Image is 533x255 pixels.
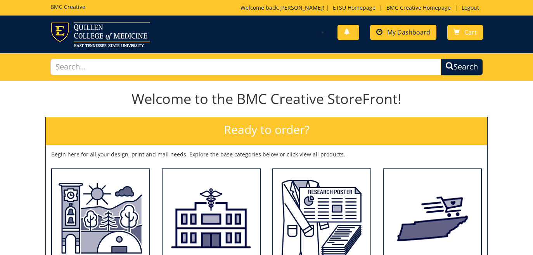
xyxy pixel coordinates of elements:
a: Cart [447,25,483,40]
a: Logout [458,4,483,11]
a: ETSU Homepage [329,4,379,11]
h1: Welcome to the BMC Creative StoreFront! [45,91,488,107]
input: Search... [50,59,441,75]
h5: BMC Creative [50,4,85,10]
img: ETSU logo [50,22,150,47]
button: Search [441,59,483,75]
p: Begin here for all your design, print and mail needs. Explore the base categories below or click ... [51,151,482,158]
h2: Ready to order? [46,117,487,145]
a: BMC Creative Homepage [382,4,455,11]
span: Cart [464,28,477,36]
span: My Dashboard [387,28,430,36]
a: My Dashboard [370,25,436,40]
p: Welcome back, ! | | | [241,4,483,12]
a: [PERSON_NAME] [279,4,323,11]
